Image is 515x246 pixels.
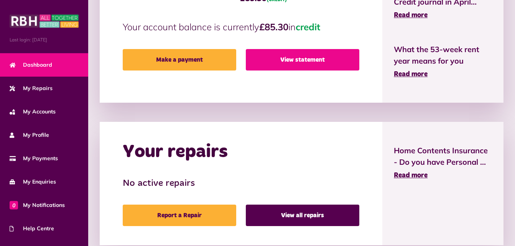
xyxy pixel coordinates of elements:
span: Dashboard [10,61,52,69]
span: Last login: [DATE] [10,36,79,43]
strong: £85.30 [259,21,288,33]
p: Your account balance is currently in [123,20,359,34]
h3: No active repairs [123,178,359,189]
a: Report a Repair [123,205,236,226]
span: Read more [394,172,428,179]
a: Make a payment [123,49,236,71]
span: Read more [394,71,428,78]
a: Home Contents Insurance - Do you have Personal ... Read more [394,145,492,181]
span: Help Centre [10,225,54,233]
span: What the 53-week rent year means for you [394,44,492,67]
span: My Notifications [10,201,65,209]
span: Home Contents Insurance - Do you have Personal ... [394,145,492,168]
a: What the 53-week rent year means for you Read more [394,44,492,80]
h2: Your repairs [123,141,228,163]
a: View all repairs [246,205,359,226]
span: My Profile [10,131,49,139]
a: View statement [246,49,359,71]
span: My Enquiries [10,178,56,186]
span: 0 [10,201,18,209]
span: Read more [394,12,428,19]
img: MyRBH [10,13,79,29]
span: My Payments [10,154,58,162]
span: credit [296,21,320,33]
span: My Repairs [10,84,53,92]
span: My Accounts [10,108,56,116]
